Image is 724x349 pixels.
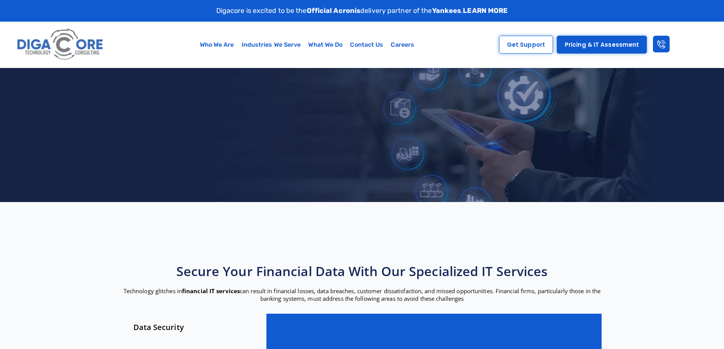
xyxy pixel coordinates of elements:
[143,36,472,54] nav: Menu
[507,42,545,47] span: Get Support
[307,6,361,15] strong: Official Acronis
[432,6,461,15] strong: Yankees
[346,36,387,54] a: Contact Us
[463,6,508,15] a: LEARN MORE
[15,25,106,64] img: Digacore logo 1
[565,42,639,47] span: Pricing & IT Assessment
[387,36,418,54] a: Careers
[557,36,647,54] a: Pricing & IT Assessment
[304,36,346,54] a: What We Do
[196,36,238,54] a: Who We Are
[182,287,240,295] strong: financial IT services
[119,287,605,302] p: Technology glitches in can result in financial losses, data breaches, customer dissatisfaction, a...
[499,36,553,54] a: Get Support
[216,6,508,16] p: Digacore is excited to be the delivery partner of the .
[238,36,305,54] a: Industries We Serve
[119,263,605,280] h2: Secure Your Financial Data with Our Specialized IT Services
[123,314,266,341] div: Data Security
